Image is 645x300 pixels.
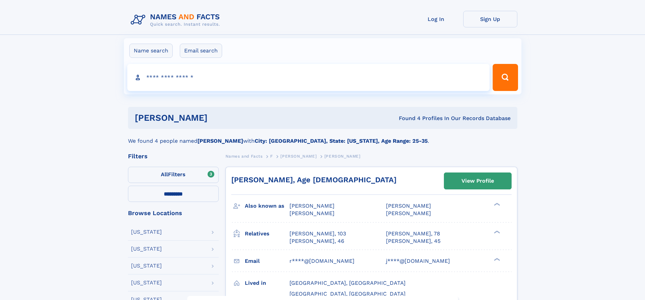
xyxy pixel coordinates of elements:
[289,210,335,216] span: [PERSON_NAME]
[245,228,289,239] h3: Relatives
[492,202,500,207] div: ❯
[386,230,440,237] a: [PERSON_NAME], 78
[128,129,517,145] div: We found 4 people named with .
[289,291,406,297] span: [GEOGRAPHIC_DATA], [GEOGRAPHIC_DATA]
[127,64,490,91] input: search input
[270,154,273,159] span: F
[180,44,222,58] label: Email search
[131,280,162,285] div: [US_STATE]
[128,153,219,159] div: Filters
[324,154,361,159] span: [PERSON_NAME]
[444,173,511,189] a: View Profile
[131,263,162,269] div: [US_STATE]
[255,138,428,144] b: City: [GEOGRAPHIC_DATA], State: [US_STATE], Age Range: 25-35
[280,152,317,160] a: [PERSON_NAME]
[231,176,396,184] a: [PERSON_NAME], Age [DEMOGRAPHIC_DATA]
[386,210,431,216] span: [PERSON_NAME]
[135,114,303,122] h1: [PERSON_NAME]
[161,171,168,178] span: All
[289,237,344,245] a: [PERSON_NAME], 46
[128,11,225,29] img: Logo Names and Facts
[386,203,431,209] span: [PERSON_NAME]
[270,152,273,160] a: F
[386,237,440,245] a: [PERSON_NAME], 45
[289,230,346,237] a: [PERSON_NAME], 103
[461,173,494,189] div: View Profile
[131,246,162,252] div: [US_STATE]
[129,44,173,58] label: Name search
[492,257,500,261] div: ❯
[492,230,500,234] div: ❯
[493,64,518,91] button: Search Button
[245,255,289,267] h3: Email
[128,210,219,216] div: Browse Locations
[289,280,406,286] span: [GEOGRAPHIC_DATA], [GEOGRAPHIC_DATA]
[409,11,463,27] a: Log In
[245,277,289,289] h3: Lived in
[245,200,289,212] h3: Also known as
[463,11,517,27] a: Sign Up
[197,138,243,144] b: [PERSON_NAME]
[289,203,335,209] span: [PERSON_NAME]
[225,152,263,160] a: Names and Facts
[280,154,317,159] span: [PERSON_NAME]
[128,167,219,183] label: Filters
[303,115,511,122] div: Found 4 Profiles In Our Records Database
[131,229,162,235] div: [US_STATE]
